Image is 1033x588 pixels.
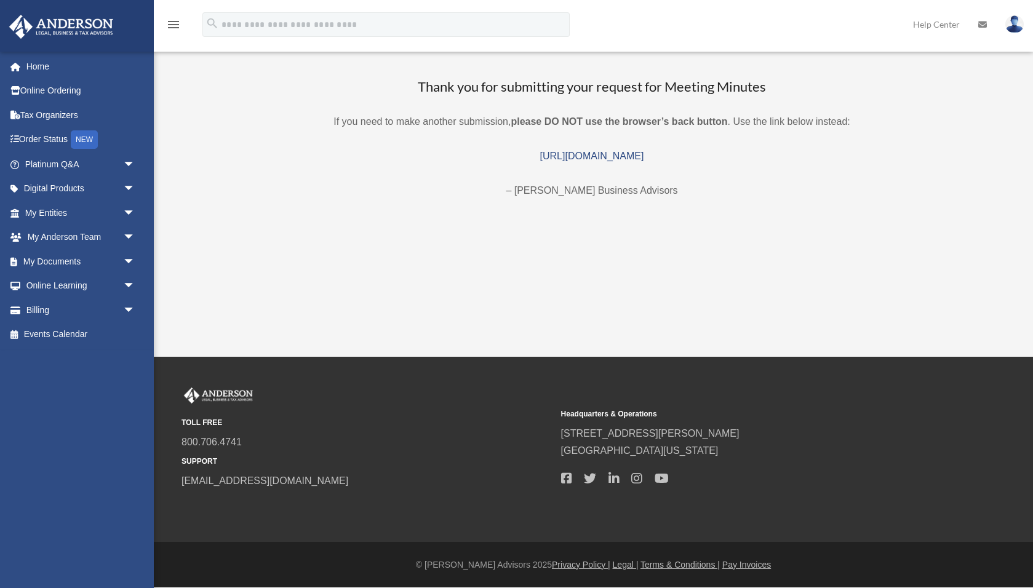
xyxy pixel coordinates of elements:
[166,77,1018,97] h3: Thank you for submitting your request for Meeting Minutes
[9,201,154,225] a: My Entitiesarrow_drop_down
[722,560,771,570] a: Pay Invoices
[552,560,610,570] a: Privacy Policy |
[6,15,117,39] img: Anderson Advisors Platinum Portal
[166,22,181,32] a: menu
[123,201,148,226] span: arrow_drop_down
[181,437,242,447] a: 800.706.4741
[123,274,148,299] span: arrow_drop_down
[123,225,148,250] span: arrow_drop_down
[9,127,154,153] a: Order StatusNEW
[123,249,148,274] span: arrow_drop_down
[561,445,719,456] a: [GEOGRAPHIC_DATA][US_STATE]
[154,557,1033,573] div: © [PERSON_NAME] Advisors 2025
[181,387,255,403] img: Anderson Advisors Platinum Portal
[71,130,98,149] div: NEW
[561,408,932,421] small: Headquarters & Operations
[166,182,1018,199] p: – [PERSON_NAME] Business Advisors
[511,116,727,127] b: please DO NOT use the browser’s back button
[181,455,552,468] small: SUPPORT
[181,475,348,486] a: [EMAIL_ADDRESS][DOMAIN_NAME]
[9,103,154,127] a: Tax Organizers
[540,151,644,161] a: [URL][DOMAIN_NAME]
[9,322,154,347] a: Events Calendar
[205,17,219,30] i: search
[9,79,154,103] a: Online Ordering
[181,416,552,429] small: TOLL FREE
[9,152,154,177] a: Platinum Q&Aarrow_drop_down
[613,560,639,570] a: Legal |
[9,298,154,322] a: Billingarrow_drop_down
[166,113,1018,130] p: If you need to make another submission, . Use the link below instead:
[9,225,154,250] a: My Anderson Teamarrow_drop_down
[166,17,181,32] i: menu
[561,428,740,439] a: [STREET_ADDRESS][PERSON_NAME]
[123,152,148,177] span: arrow_drop_down
[1005,15,1024,33] img: User Pic
[9,54,154,79] a: Home
[9,249,154,274] a: My Documentsarrow_drop_down
[9,177,154,201] a: Digital Productsarrow_drop_down
[640,560,720,570] a: Terms & Conditions |
[9,274,154,298] a: Online Learningarrow_drop_down
[123,177,148,202] span: arrow_drop_down
[123,298,148,323] span: arrow_drop_down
